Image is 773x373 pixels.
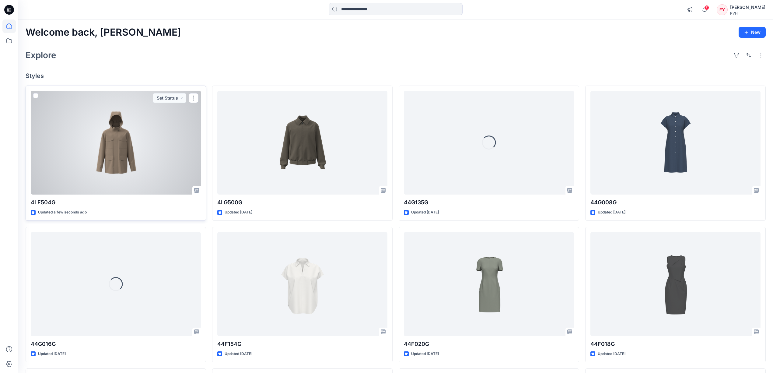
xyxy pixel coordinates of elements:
[598,351,625,357] p: Updated [DATE]
[217,232,387,336] a: 44F154G
[225,351,252,357] p: Updated [DATE]
[31,91,201,195] a: 4LF504G
[404,198,574,207] p: 44G135G
[704,5,709,10] span: 7
[26,50,56,60] h2: Explore
[739,27,766,38] button: New
[26,72,766,79] h4: Styles
[717,4,728,15] div: FY
[31,198,201,207] p: 4LF504G
[730,4,765,11] div: [PERSON_NAME]
[217,198,387,207] p: 4LG500G
[590,198,761,207] p: 44G008G
[404,340,574,348] p: 44F020G
[404,232,574,336] a: 44F020G
[217,91,387,195] a: 4LG500G
[31,340,201,348] p: 44G016G
[38,351,66,357] p: Updated [DATE]
[225,209,252,216] p: Updated [DATE]
[26,27,181,38] h2: Welcome back, [PERSON_NAME]
[411,351,439,357] p: Updated [DATE]
[590,91,761,195] a: 44G008G
[598,209,625,216] p: Updated [DATE]
[217,340,387,348] p: 44F154G
[590,232,761,336] a: 44F018G
[411,209,439,216] p: Updated [DATE]
[38,209,87,216] p: Updated a few seconds ago
[590,340,761,348] p: 44F018G
[730,11,765,16] div: PVH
